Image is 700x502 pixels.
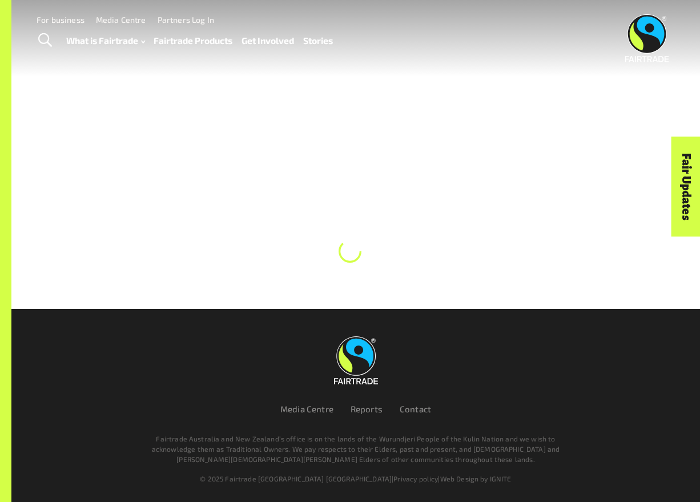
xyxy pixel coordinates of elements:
a: Reports [351,404,383,414]
a: For business [37,15,85,25]
p: Fairtrade Australia and New Zealand’s office is on the lands of the Wurundjeri People of the Kuli... [149,433,562,464]
a: Stories [303,33,333,49]
a: Web Design by IGNITE [440,475,512,483]
a: Media Centre [96,15,146,25]
a: Get Involved [242,33,294,49]
a: What is Fairtrade [66,33,145,49]
span: © 2025 Fairtrade [GEOGRAPHIC_DATA] [GEOGRAPHIC_DATA] [200,475,392,483]
img: Fairtrade Australia New Zealand logo [625,14,669,62]
a: Contact [400,404,431,414]
img: Fairtrade Australia New Zealand logo [334,336,378,384]
a: Toggle Search [31,26,59,55]
a: Fairtrade Products [154,33,232,49]
a: Partners Log In [158,15,214,25]
a: Privacy policy [393,475,438,483]
div: | | [43,473,669,484]
a: Media Centre [280,404,333,414]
